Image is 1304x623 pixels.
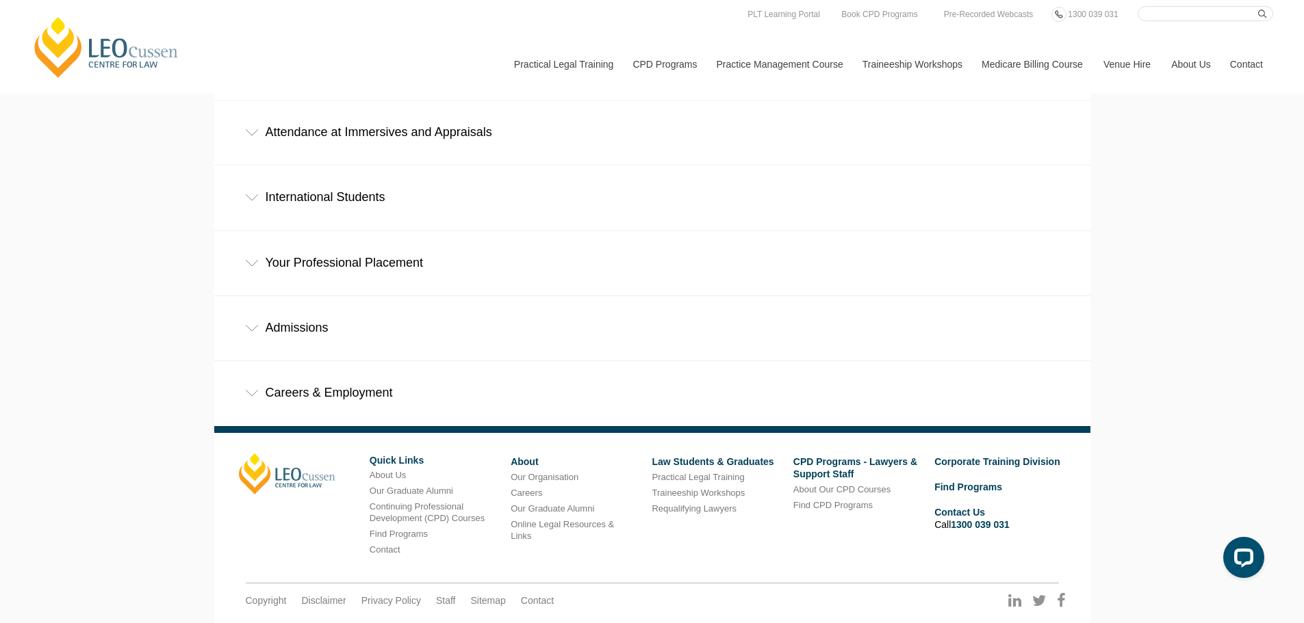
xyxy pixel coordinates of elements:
[361,594,421,607] a: Privacy Policy
[370,544,400,555] a: Contact
[744,7,823,22] a: PLT Learning Portal
[652,472,744,482] a: Practical Legal Training
[622,35,706,94] a: CPD Programs
[706,35,852,94] a: Practice Management Course
[652,503,737,514] a: Requalifying Lawyers
[652,456,774,467] a: Law Students & Graduates
[511,503,594,514] a: Our Graduate Alumni
[521,594,554,607] a: Contact
[214,231,1090,295] div: Your Professional Placement
[511,472,578,482] a: Our Organisation
[971,35,1093,94] a: Medicare Billing Course
[511,488,542,498] a: Careers
[1161,35,1220,94] a: About Us
[436,594,456,607] a: Staff
[852,35,971,94] a: Traineeship Workshops
[246,594,287,607] a: Copyright
[370,529,428,539] a: Find Programs
[1220,35,1273,94] a: Contact
[652,488,745,498] a: Traineeship Workshops
[793,456,917,479] a: CPD Programs - Lawyers & Support Staff
[951,519,1010,530] a: 1300 039 031
[1068,10,1118,19] span: 1300 039 031
[31,15,182,79] a: [PERSON_NAME] Centre for Law
[793,484,891,494] a: About Our CPD Courses
[838,7,921,22] a: Book CPD Programs
[470,594,505,607] a: Sitemap
[934,504,1065,533] li: Call
[214,296,1090,360] div: Admissions
[511,456,538,467] a: About
[1064,7,1121,22] a: 1300 039 031
[370,470,406,480] a: About Us
[214,101,1090,164] div: Attendance at Immersives and Appraisals
[941,7,1037,22] a: Pre-Recorded Webcasts
[1212,531,1270,589] iframe: LiveChat chat widget
[370,486,453,496] a: Our Graduate Alumni
[1093,35,1161,94] a: Venue Hire
[239,453,335,494] a: [PERSON_NAME]
[511,519,614,541] a: Online Legal Resources & Links
[214,361,1090,425] div: Careers & Employment
[793,500,873,510] a: Find CPD Programs
[370,455,500,466] h6: Quick Links
[934,456,1060,467] a: Corporate Training Division
[214,165,1090,229] div: International Students
[301,594,346,607] a: Disclaimer
[934,481,1002,492] a: Find Programs
[504,35,623,94] a: Practical Legal Training
[934,507,985,518] a: Contact Us
[370,501,485,523] a: Continuing Professional Development (CPD) Courses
